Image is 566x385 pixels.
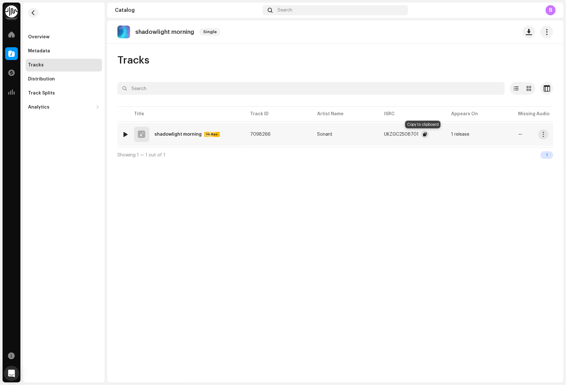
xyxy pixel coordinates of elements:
[26,87,102,100] re-m-nav-item: Track Splits
[317,132,332,137] div: Sonant
[28,105,49,110] div: Analytics
[278,8,292,13] span: Search
[250,132,271,137] span: 7098266
[205,132,219,137] span: Hi-Res
[135,29,194,35] p: shadowlight morning
[28,63,44,68] div: Tracks
[26,31,102,43] re-m-nav-item: Overview
[154,132,202,137] div: shadowlight morning
[115,8,260,13] div: Catalog
[117,153,165,157] span: Showing 1 — 1 out of 1
[540,151,553,159] div: 1
[26,73,102,86] re-m-nav-item: Distribution
[26,45,102,57] re-m-nav-item: Metadata
[317,132,374,137] span: Sonant
[384,132,419,137] div: UKZGC2508701
[546,5,556,15] div: B
[28,77,55,82] div: Distribution
[26,101,102,114] re-m-nav-dropdown: Analytics
[5,5,18,18] img: 0f74c21f-6d1c-4dbc-9196-dbddad53419e
[28,49,50,54] div: Metadata
[199,28,220,36] span: Single
[451,132,508,137] span: 1 release
[117,82,505,95] input: Search
[117,26,130,38] img: 030149f7-4c6d-48e5-8206-1ec6e9eea591
[451,132,469,137] div: 1 release
[117,54,149,67] span: Tracks
[28,91,55,96] div: Track Splits
[26,59,102,72] re-m-nav-item: Tracks
[4,366,19,381] div: Open Intercom Messenger
[28,34,49,40] div: Overview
